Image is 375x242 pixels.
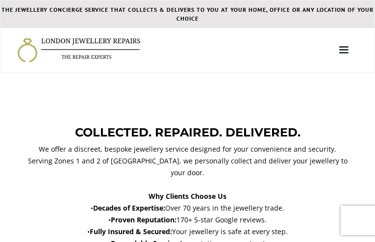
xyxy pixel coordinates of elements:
[149,191,226,201] strong: Why Clients Choose Us
[90,227,172,236] strong: Fully Insured & Secured:
[93,203,165,213] strong: Decades of Expertise:
[327,34,360,66] div: menu
[0,5,375,23] div: THE JEWELLERY CONCIERGE SERVICE THAT COLLECTS & DELIVERS TO YOU AT YOUR HOME, OFFICE OR ANY LOCAT...
[111,215,176,224] strong: Proven Reputation:
[27,127,348,138] p: COLLECTED. REPAIRED. DELIVERED.
[10,37,141,63] a: home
